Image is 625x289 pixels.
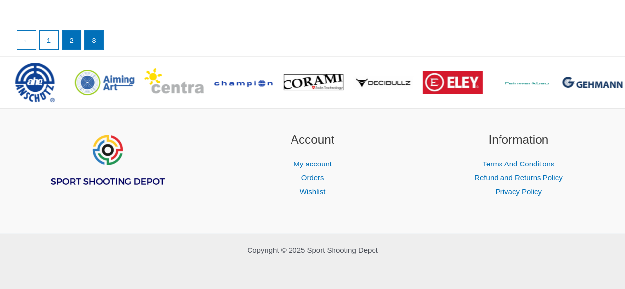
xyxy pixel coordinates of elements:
[222,131,403,199] aside: Footer Widget 2
[222,131,403,149] h2: Account
[222,157,403,199] nav: Account
[40,31,58,49] a: Page 1
[428,157,609,199] nav: Information
[16,30,609,55] nav: Product Pagination
[16,131,198,211] aside: Footer Widget 1
[85,31,104,49] span: Page 3
[16,244,609,257] p: Copyright © 2025 Sport Shooting Depot
[62,31,81,49] a: Page 2
[293,160,332,168] a: My account
[17,31,36,49] a: ←
[495,187,541,196] a: Privacy Policy
[423,71,483,94] img: brand logo
[428,131,609,149] h2: Information
[301,173,324,182] a: Orders
[428,131,609,199] aside: Footer Widget 3
[482,160,554,168] a: Terms And Conditions
[300,187,326,196] a: Wishlist
[474,173,562,182] a: Refund and Returns Policy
